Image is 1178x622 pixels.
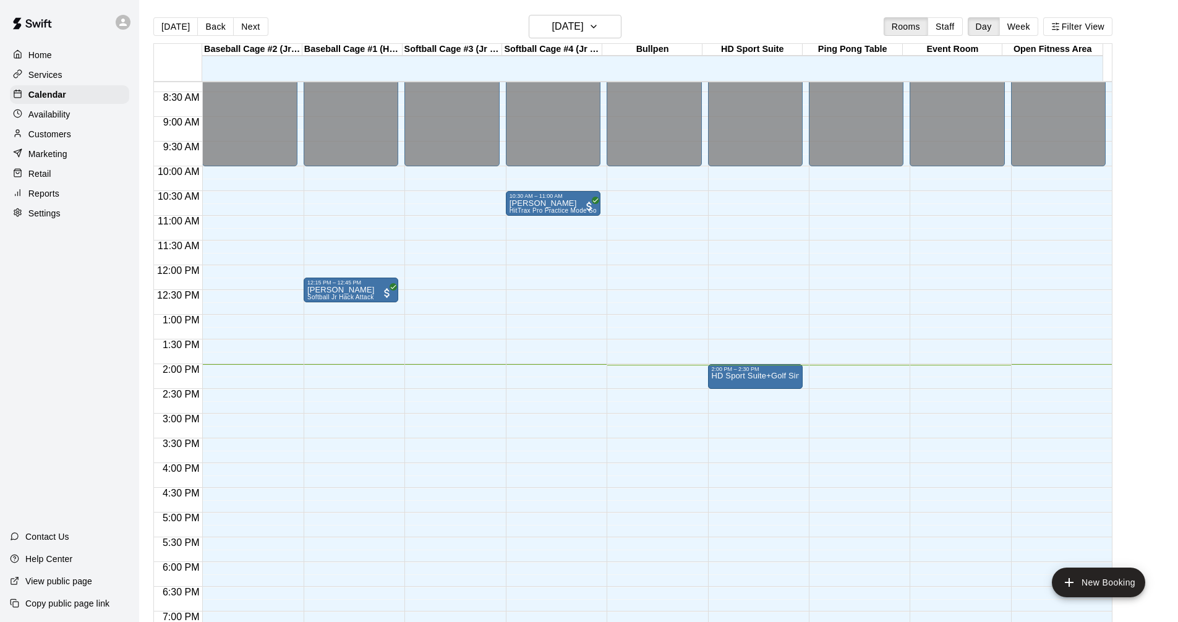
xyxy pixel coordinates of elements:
[28,128,71,140] p: Customers
[1043,17,1112,36] button: Filter View
[155,166,203,177] span: 10:00 AM
[529,15,621,38] button: [DATE]
[25,575,92,587] p: View public page
[307,279,395,286] div: 12:15 PM – 12:45 PM
[10,66,129,84] a: Services
[160,537,203,548] span: 5:30 PM
[10,125,129,143] a: Customers
[10,85,129,104] a: Calendar
[304,278,398,302] div: 12:15 PM – 12:45 PM: Softball Jr Hack Attack
[1002,44,1103,56] div: Open Fitness Area
[160,142,203,152] span: 9:30 AM
[903,44,1003,56] div: Event Room
[154,290,202,300] span: 12:30 PM
[155,241,203,251] span: 11:30 AM
[803,44,903,56] div: Ping Pong Table
[712,366,799,372] div: 2:00 PM – 2:30 PM
[160,315,203,325] span: 1:00 PM
[28,49,52,61] p: Home
[708,364,803,389] div: 2:00 PM – 2:30 PM: HD Sport Suite+Golf Simulator- Private Room
[28,108,70,121] p: Availability
[302,44,403,56] div: Baseball Cage #1 (Hack Attack)
[154,265,202,276] span: 12:00 PM
[160,92,203,103] span: 8:30 AM
[160,488,203,498] span: 4:30 PM
[25,530,69,543] p: Contact Us
[10,184,129,203] a: Reports
[10,105,129,124] a: Availability
[25,597,109,610] p: Copy public page link
[160,389,203,399] span: 2:30 PM
[403,44,503,56] div: Softball Cage #3 (Jr Hack Attack)
[28,88,66,101] p: Calendar
[1052,568,1145,597] button: add
[999,17,1038,36] button: Week
[510,207,611,214] span: HitTrax Pro Practice Mode Softball
[197,17,234,36] button: Back
[155,216,203,226] span: 11:00 AM
[160,587,203,597] span: 6:30 PM
[28,69,62,81] p: Services
[928,17,963,36] button: Staff
[160,463,203,474] span: 4:00 PM
[28,207,61,219] p: Settings
[160,414,203,424] span: 3:00 PM
[153,17,198,36] button: [DATE]
[155,191,203,202] span: 10:30 AM
[160,364,203,375] span: 2:00 PM
[307,294,374,300] span: Softball Jr Hack Attack
[10,46,129,64] a: Home
[28,148,67,160] p: Marketing
[160,438,203,449] span: 3:30 PM
[25,553,72,565] p: Help Center
[160,611,203,622] span: 7:00 PM
[160,339,203,350] span: 1:30 PM
[583,200,595,213] span: All customers have paid
[381,287,393,299] span: All customers have paid
[28,187,59,200] p: Reports
[506,191,600,216] div: 10:30 AM – 11:00 AM: HitTrax Pro Practice Mode Softball
[510,193,597,199] div: 10:30 AM – 11:00 AM
[968,17,1000,36] button: Day
[202,44,302,56] div: Baseball Cage #2 (Jr Hack Attack)
[702,44,803,56] div: HD Sport Suite
[10,145,129,163] a: Marketing
[602,44,702,56] div: Bullpen
[160,513,203,523] span: 5:00 PM
[233,17,268,36] button: Next
[28,168,51,180] p: Retail
[160,562,203,573] span: 6:00 PM
[552,18,584,35] h6: [DATE]
[884,17,928,36] button: Rooms
[10,204,129,223] a: Settings
[10,164,129,183] a: Retail
[502,44,602,56] div: Softball Cage #4 (Jr Hack Attack)
[160,117,203,127] span: 9:00 AM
